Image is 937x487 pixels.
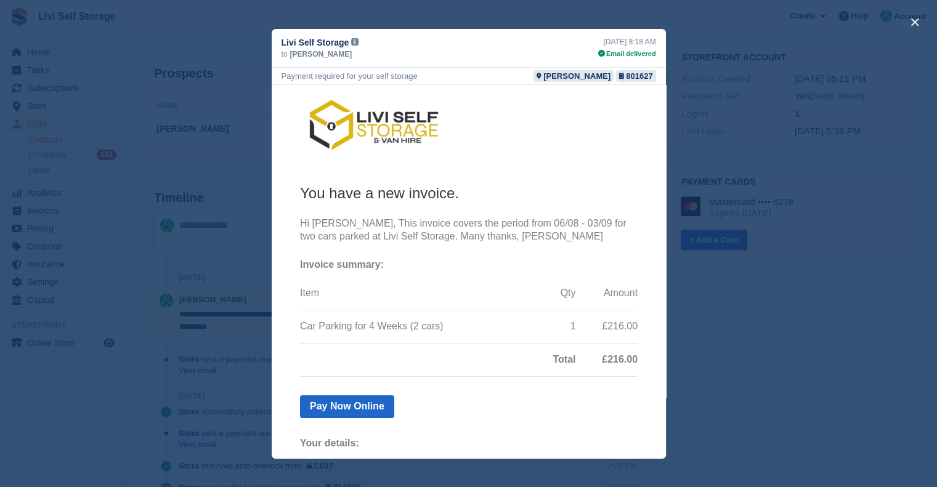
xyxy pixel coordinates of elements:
span: to [282,49,288,60]
button: close [905,12,925,32]
a: 801627 [616,70,655,82]
p: Invoice summary: [28,174,366,187]
a: [PERSON_NAME] [533,70,614,82]
img: icon-info-grey-7440780725fd019a000dd9b08b2336e03edf1995a4989e88bcd33f0948082b44.svg [351,38,359,46]
td: Total [28,258,304,291]
a: Pay Now Online [28,310,123,333]
div: Email delivered [598,49,656,59]
th: Amount [304,192,366,225]
span: Livi Self Storage [282,36,349,49]
td: £216.00 [304,225,366,259]
p: Your details: [28,352,366,365]
p: Hi [PERSON_NAME], This invoice covers the period from 06/08 - 03/09 for two cars parked at Livi S... [28,132,366,158]
div: [PERSON_NAME] [543,70,610,82]
span: [PERSON_NAME] [290,49,352,60]
th: Qty [277,192,304,225]
td: 1 [277,225,304,259]
td: £216.00 [304,258,366,291]
td: Car Parking for 4 Weeks (2 cars) [28,225,277,259]
div: Payment required for your self storage [282,70,418,82]
div: [DATE] 8:18 AM [598,36,656,47]
h3: You have a new invoice. [28,99,366,117]
th: Item [28,192,277,225]
img: Livi Self Storage Logo [28,10,176,70]
div: 801627 [626,70,652,82]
